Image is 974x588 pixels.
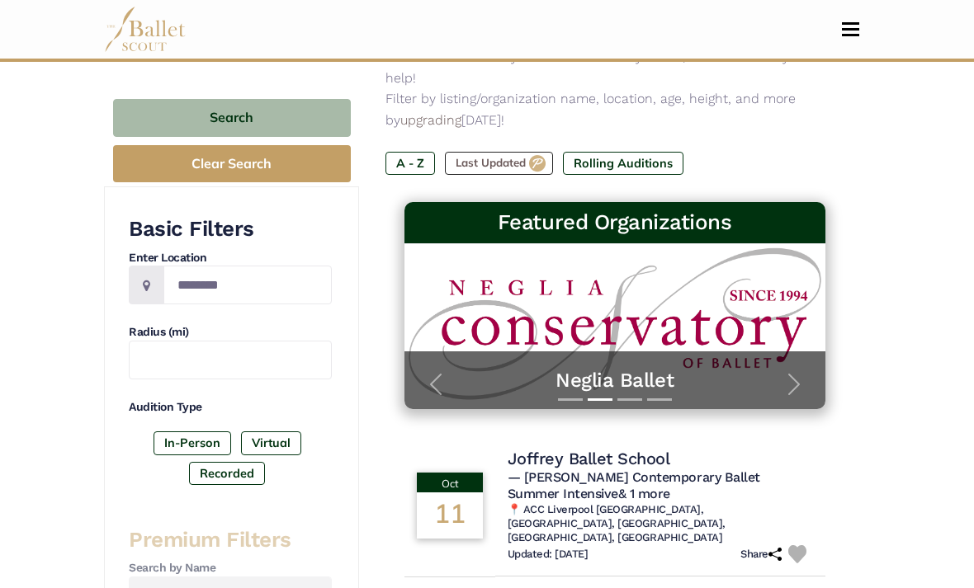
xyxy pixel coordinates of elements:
[618,486,670,501] a: & 1 more
[385,152,435,175] label: A - Z
[154,431,231,454] label: In-Person
[113,145,351,182] button: Clear Search
[740,548,782,562] h6: Share
[241,431,301,454] label: Virtual
[508,548,589,562] h6: Updated: [DATE]
[617,390,642,409] button: Slide 3
[508,448,670,469] h4: Joffrey Ballet School
[508,503,813,545] h6: 📍 ACC Liverpool [GEOGRAPHIC_DATA], [GEOGRAPHIC_DATA], [GEOGRAPHIC_DATA], [GEOGRAPHIC_DATA], [GEOG...
[189,462,265,485] label: Recorded
[508,469,760,502] span: — [PERSON_NAME] Contemporary Ballet Summer Intensive
[417,492,483,539] div: 11
[129,250,332,266] h4: Enter Location
[421,368,809,393] a: Neglia Ballet
[129,215,332,243] h3: Basic Filters
[558,390,583,409] button: Slide 1
[129,324,332,341] h4: Radius (mi)
[129,526,332,554] h3: Premium Filters
[129,399,332,416] h4: Audition Type
[418,209,812,237] h3: Featured Organizations
[385,88,844,130] p: Filter by listing/organization name, location, age, height, and more by [DATE]!
[385,46,844,88] p: Please contact us if you come across any errors, we would love your help!
[588,390,612,409] button: Slide 2
[400,112,461,128] a: upgrading
[445,152,553,175] label: Last Updated
[831,21,870,37] button: Toggle navigation
[563,152,683,175] label: Rolling Auditions
[163,266,332,304] input: Location
[129,560,332,576] h4: Search by Name
[417,473,483,492] div: Oct
[647,390,672,409] button: Slide 4
[113,99,351,138] button: Search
